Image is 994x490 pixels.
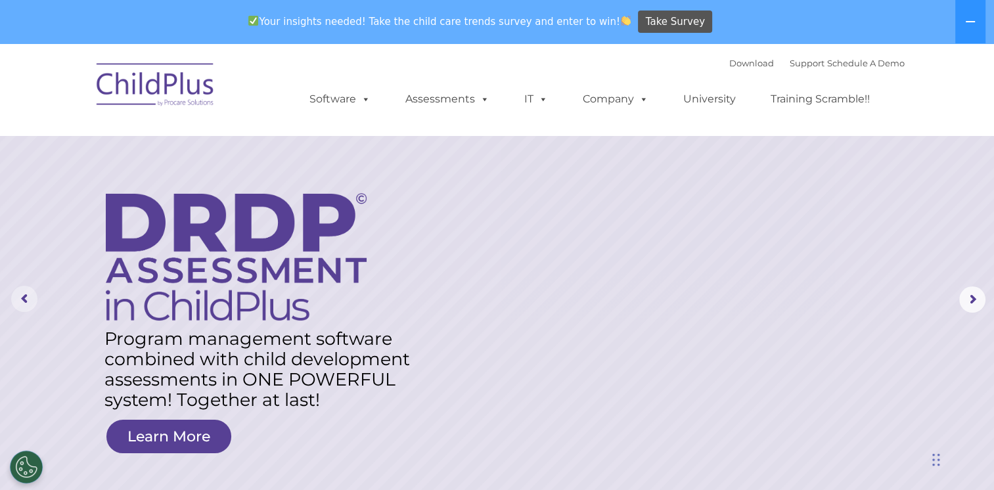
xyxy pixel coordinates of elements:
iframe: Chat Widget [780,348,994,490]
a: Training Scramble!! [757,86,883,112]
img: 👏 [621,16,631,26]
a: Schedule A Demo [827,58,905,68]
a: Support [790,58,825,68]
img: DRDP Assessment in ChildPlus [106,193,367,321]
a: Assessments [392,86,503,112]
a: Learn More [106,420,231,453]
span: Last name [183,87,223,97]
a: Download [729,58,774,68]
div: Drag [932,440,940,479]
a: Take Survey [638,11,712,33]
img: ChildPlus by Procare Solutions [90,54,221,120]
span: Your insights needed! Take the child care trends survey and enter to win! [243,9,637,34]
span: Phone number [183,141,238,150]
button: Cookies Settings [10,451,43,483]
font: | [729,58,905,68]
a: IT [511,86,561,112]
rs-layer: Program management software combined with child development assessments in ONE POWERFUL system! T... [104,328,422,410]
img: ✅ [248,16,258,26]
a: University [670,86,749,112]
a: Software [296,86,384,112]
a: Company [570,86,662,112]
span: Take Survey [646,11,705,33]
